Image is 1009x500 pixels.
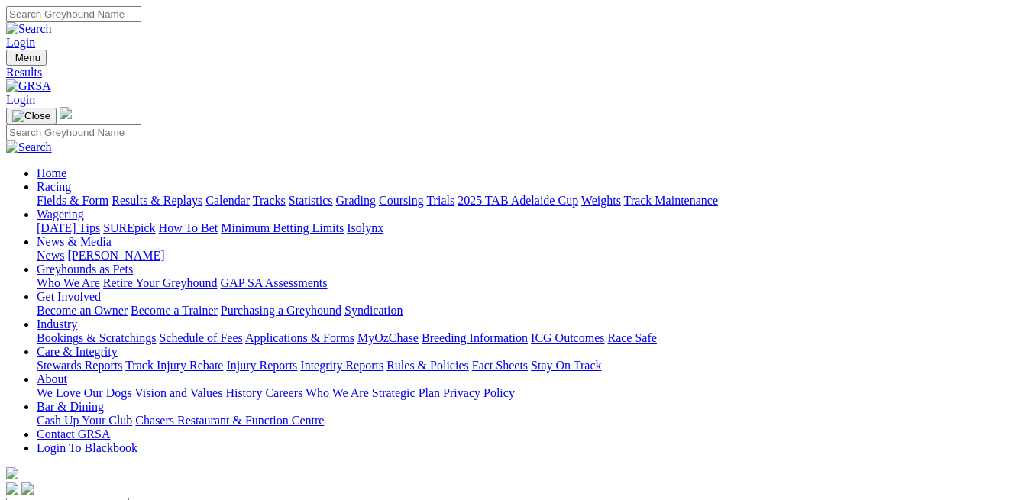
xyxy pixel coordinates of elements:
[37,263,133,276] a: Greyhounds as Pets
[379,194,424,207] a: Coursing
[607,331,656,344] a: Race Safe
[12,110,50,122] img: Close
[37,427,110,440] a: Contact GRSA
[221,304,341,317] a: Purchasing a Greyhound
[37,194,1003,208] div: Racing
[37,194,108,207] a: Fields & Form
[347,221,383,234] a: Isolynx
[6,50,47,66] button: Toggle navigation
[37,249,1003,263] div: News & Media
[37,414,1003,427] div: Bar & Dining
[6,482,18,495] img: facebook.svg
[37,235,112,248] a: News & Media
[37,386,1003,400] div: About
[624,194,718,207] a: Track Maintenance
[37,318,77,331] a: Industry
[37,304,1003,318] div: Get Involved
[37,304,128,317] a: Become an Owner
[37,290,101,303] a: Get Involved
[37,386,131,399] a: We Love Our Dogs
[159,221,218,234] a: How To Bet
[265,386,302,399] a: Careers
[531,359,601,372] a: Stay On Track
[443,386,515,399] a: Privacy Policy
[159,331,242,344] a: Schedule of Fees
[6,467,18,479] img: logo-grsa-white.png
[37,331,156,344] a: Bookings & Scratchings
[103,276,218,289] a: Retire Your Greyhound
[6,79,51,93] img: GRSA
[37,221,100,234] a: [DATE] Tips
[6,36,35,49] a: Login
[225,386,262,399] a: History
[103,221,155,234] a: SUREpick
[426,194,454,207] a: Trials
[125,359,223,372] a: Track Injury Rebate
[21,482,34,495] img: twitter.svg
[205,194,250,207] a: Calendar
[37,331,1003,345] div: Industry
[6,108,57,124] button: Toggle navigation
[37,208,84,221] a: Wagering
[37,276,100,289] a: Who We Are
[245,331,354,344] a: Applications & Forms
[422,331,528,344] a: Breeding Information
[531,331,604,344] a: ICG Outcomes
[221,221,344,234] a: Minimum Betting Limits
[37,276,1003,290] div: Greyhounds as Pets
[112,194,202,207] a: Results & Replays
[131,304,218,317] a: Become a Trainer
[253,194,286,207] a: Tracks
[37,441,137,454] a: Login To Blackbook
[135,414,324,427] a: Chasers Restaurant & Function Centre
[300,359,383,372] a: Integrity Reports
[581,194,621,207] a: Weights
[134,386,222,399] a: Vision and Values
[6,6,141,22] input: Search
[458,194,578,207] a: 2025 TAB Adelaide Cup
[6,124,141,140] input: Search
[6,93,35,106] a: Login
[226,359,297,372] a: Injury Reports
[67,249,164,262] a: [PERSON_NAME]
[37,249,64,262] a: News
[37,166,66,179] a: Home
[37,359,122,372] a: Stewards Reports
[221,276,328,289] a: GAP SA Assessments
[336,194,376,207] a: Grading
[472,359,528,372] a: Fact Sheets
[60,107,72,119] img: logo-grsa-white.png
[386,359,469,372] a: Rules & Policies
[6,66,1003,79] a: Results
[37,345,118,358] a: Care & Integrity
[37,359,1003,373] div: Care & Integrity
[37,373,67,385] a: About
[372,386,440,399] a: Strategic Plan
[37,221,1003,235] div: Wagering
[344,304,403,317] a: Syndication
[15,52,40,63] span: Menu
[306,386,369,399] a: Who We Are
[37,400,104,413] a: Bar & Dining
[289,194,333,207] a: Statistics
[37,414,132,427] a: Cash Up Your Club
[6,22,52,36] img: Search
[357,331,419,344] a: MyOzChase
[37,180,71,193] a: Racing
[6,140,52,154] img: Search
